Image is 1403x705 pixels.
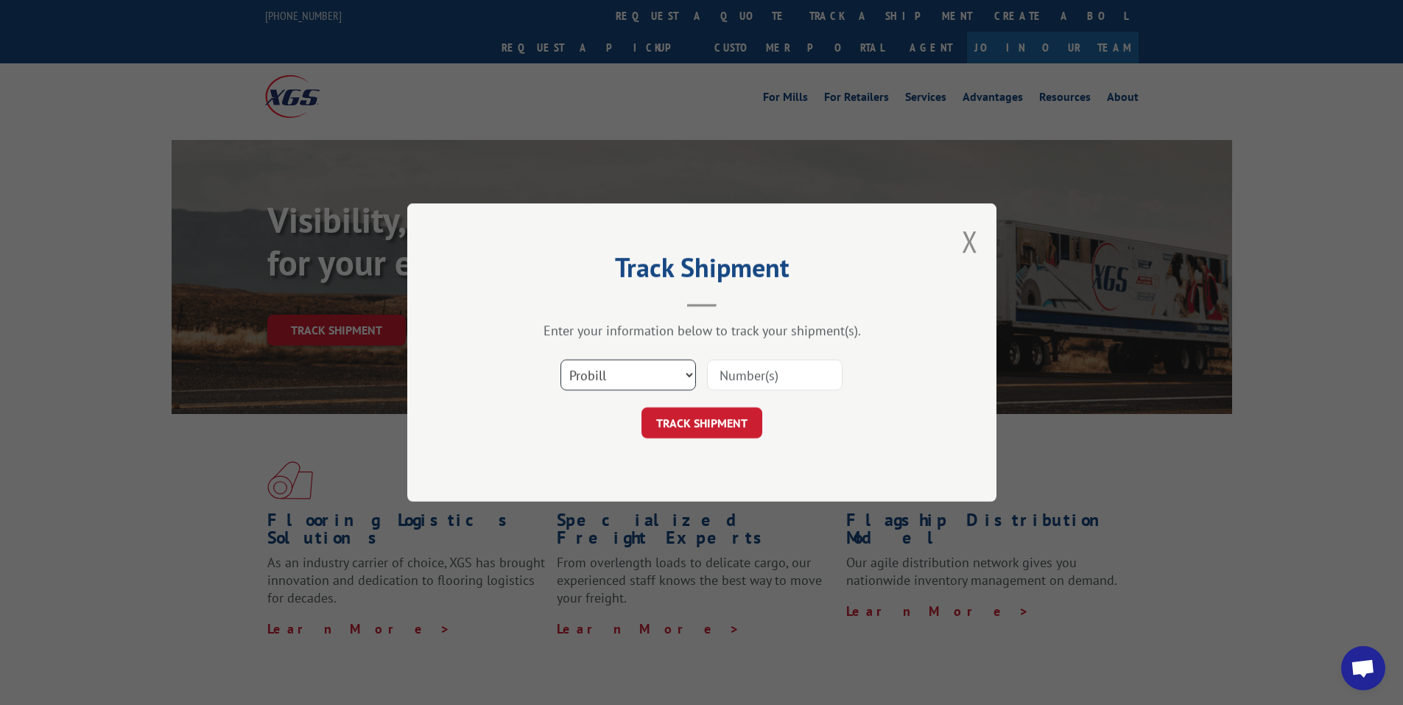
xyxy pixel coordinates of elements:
[962,222,978,261] button: Close modal
[481,322,923,339] div: Enter your information below to track your shipment(s).
[481,257,923,285] h2: Track Shipment
[1341,646,1385,690] div: Open chat
[641,407,762,438] button: TRACK SHIPMENT
[707,359,843,390] input: Number(s)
